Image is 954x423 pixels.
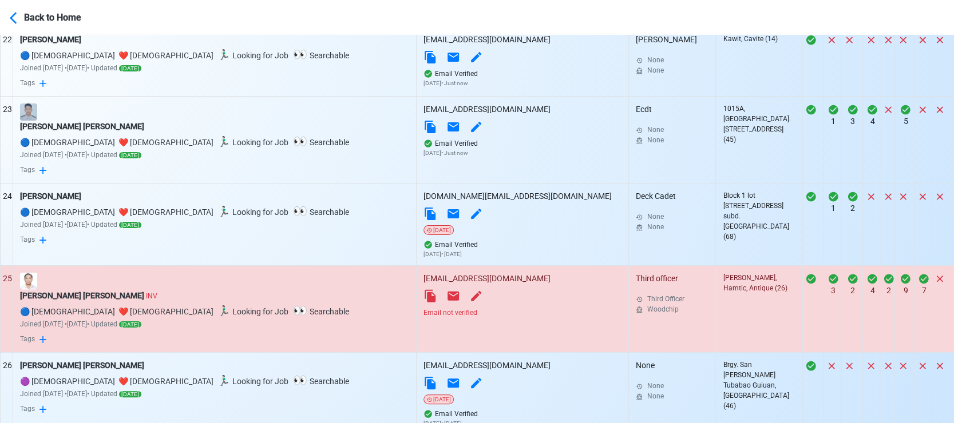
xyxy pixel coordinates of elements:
[844,285,862,297] div: 2
[146,292,157,300] span: INV
[24,9,110,25] div: Back to Home
[917,285,931,297] div: 7
[423,190,622,202] div: [DOMAIN_NAME][EMAIL_ADDRESS][DOMAIN_NAME]
[293,204,307,218] span: 👀
[20,307,351,316] span: gender
[217,135,230,147] span: 🏃🏻‍♂️
[20,121,409,133] div: [PERSON_NAME] [PERSON_NAME]
[119,321,141,328] span: [DATE]
[826,115,840,127] div: 1
[647,391,704,401] div: None
[647,294,704,304] div: Third Officer
[291,307,349,316] span: Searchable
[215,307,288,316] span: Looking for Job
[119,222,141,228] span: [DATE]
[1,265,13,352] td: 25
[423,138,622,149] div: Email Verified
[423,308,622,318] div: Email not verified
[647,304,704,314] div: Woodchip
[291,138,349,147] span: Searchable
[20,138,351,147] span: gender
[423,79,622,87] p: [DATE] • Just now
[119,391,141,397] span: [DATE]
[291,51,349,60] span: Searchable
[723,34,791,44] div: Kawit, Cavite (14)
[636,360,704,401] div: None
[865,285,880,297] div: 4
[865,115,880,127] div: 4
[20,334,409,345] div: Tags
[636,273,704,314] div: Third officer
[647,222,704,232] div: None
[20,377,351,386] span: gender
[844,202,862,214] div: 2
[423,34,622,46] div: [EMAIL_ADDRESS][DOMAIN_NAME]
[647,65,704,75] div: None
[217,374,230,386] span: 🏃🏻‍♂️
[119,65,141,71] span: [DATE]
[647,381,704,391] div: None
[647,135,704,145] div: None
[20,165,409,176] div: Tags
[20,360,409,372] div: [PERSON_NAME] [PERSON_NAME]
[217,49,230,61] span: 🏃🏻‍♂️
[423,360,622,372] div: [EMAIL_ADDRESS][DOMAIN_NAME]
[423,103,622,115] div: [EMAIL_ADDRESS][DOMAIN_NAME]
[723,273,791,293] div: [PERSON_NAME], Hamtic, Antique (26)
[119,152,141,158] span: [DATE]
[20,78,409,89] div: Tags
[423,225,454,235] div: [DATE]
[897,285,914,297] div: 9
[20,190,409,202] div: [PERSON_NAME]
[20,150,409,160] div: Joined [DATE] • [DATE] • Updated
[20,290,409,302] div: [PERSON_NAME] [PERSON_NAME]
[636,190,704,232] div: Deck Cadet
[293,304,307,317] span: 👀
[423,240,622,250] div: Email Verified
[215,51,288,60] span: Looking for Job
[826,285,840,297] div: 3
[217,205,230,217] span: 🏃🏻‍♂️
[647,55,704,65] div: None
[844,115,862,127] div: 3
[215,207,288,217] span: Looking for Job
[826,202,840,214] div: 1
[1,183,13,265] td: 24
[882,285,894,297] div: 2
[9,3,110,30] button: Back to Home
[293,47,307,61] span: 👀
[20,404,409,415] div: Tags
[215,138,288,147] span: Looking for Job
[20,51,351,60] span: gender
[723,360,791,411] div: Brgy. San [PERSON_NAME] Tubabao Guiuan, [GEOGRAPHIC_DATA] (46)
[647,125,704,135] div: None
[1,96,13,183] td: 23
[217,305,230,317] span: 🏃🏻‍♂️
[897,115,914,127] div: 5
[1,26,13,96] td: 22
[20,234,409,246] div: Tags
[20,389,409,399] div: Joined [DATE] • [DATE] • Updated
[20,319,409,329] div: Joined [DATE] • [DATE] • Updated
[291,207,349,217] span: Searchable
[423,69,622,79] div: Email Verified
[20,34,409,46] div: [PERSON_NAME]
[636,34,704,75] div: [PERSON_NAME]
[215,377,288,386] span: Looking for Job
[423,394,454,404] div: [DATE]
[423,409,622,419] div: Email Verified
[293,134,307,148] span: 👀
[423,250,622,258] p: [DATE] • [DATE]
[723,103,791,145] div: 1015A, [GEOGRAPHIC_DATA]. [STREET_ADDRESS] (45)
[723,190,791,242] div: Block 1 lot [STREET_ADDRESS] subd. [GEOGRAPHIC_DATA] (68)
[647,212,704,222] div: None
[20,63,409,73] div: Joined [DATE] • [DATE] • Updated
[20,220,409,230] div: Joined [DATE] • [DATE] • Updated
[293,373,307,387] span: 👀
[636,103,704,145] div: Ecdt
[20,207,351,217] span: gender
[423,149,622,157] p: [DATE] • Just now
[291,377,349,386] span: Searchable
[423,273,622,285] div: [EMAIL_ADDRESS][DOMAIN_NAME]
